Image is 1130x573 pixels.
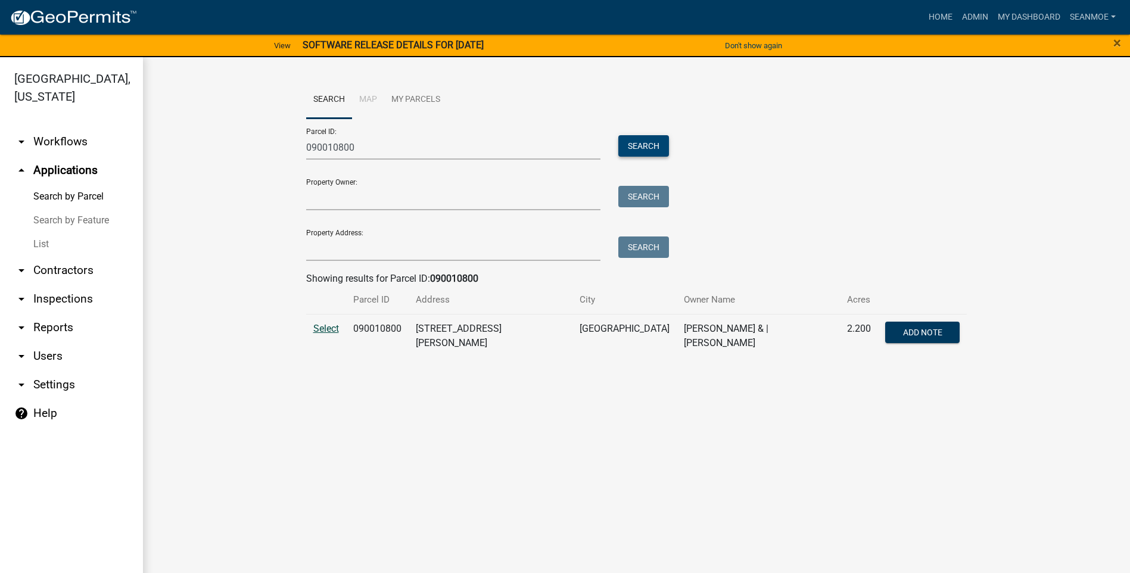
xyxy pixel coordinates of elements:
[14,292,29,306] i: arrow_drop_down
[903,327,942,337] span: Add Note
[384,81,447,119] a: My Parcels
[14,406,29,421] i: help
[957,6,993,29] a: Admin
[1113,36,1121,50] button: Close
[618,236,669,258] button: Search
[1113,35,1121,51] span: ×
[572,286,677,314] th: City
[885,322,960,343] button: Add Note
[14,163,29,177] i: arrow_drop_up
[618,135,669,157] button: Search
[993,6,1065,29] a: My Dashboard
[14,320,29,335] i: arrow_drop_down
[409,286,572,314] th: Address
[677,286,841,314] th: Owner Name
[14,135,29,149] i: arrow_drop_down
[720,36,787,55] button: Don't show again
[313,323,339,334] a: Select
[924,6,957,29] a: Home
[430,273,478,284] strong: 090010800
[409,314,572,357] td: [STREET_ADDRESS][PERSON_NAME]
[14,378,29,392] i: arrow_drop_down
[840,286,878,314] th: Acres
[303,39,484,51] strong: SOFTWARE RELEASE DETAILS FOR [DATE]
[306,81,352,119] a: Search
[269,36,295,55] a: View
[677,314,841,357] td: [PERSON_NAME] & | [PERSON_NAME]
[306,272,967,286] div: Showing results for Parcel ID:
[618,186,669,207] button: Search
[1065,6,1120,29] a: SeanMoe
[346,314,409,357] td: 090010800
[346,286,409,314] th: Parcel ID
[572,314,677,357] td: [GEOGRAPHIC_DATA]
[14,349,29,363] i: arrow_drop_down
[14,263,29,278] i: arrow_drop_down
[840,314,878,357] td: 2.200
